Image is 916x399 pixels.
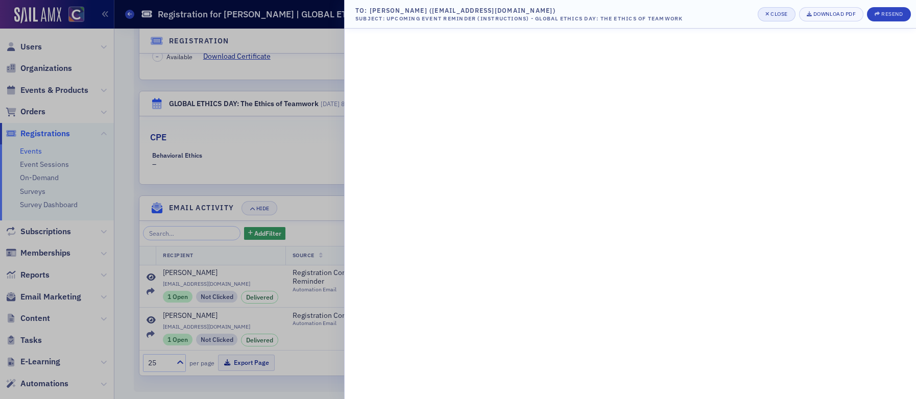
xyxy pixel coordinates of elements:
[881,11,903,17] div: Resend
[867,7,910,21] button: Resend
[770,11,788,17] div: Close
[355,15,683,23] div: Subject: Upcoming Event Reminder (Instructions) - GLOBAL ETHICS DAY: The Ethics of Teamwork
[758,7,796,21] button: Close
[355,6,683,15] div: To: [PERSON_NAME] ([EMAIL_ADDRESS][DOMAIN_NAME])
[799,7,863,21] a: Download PDF
[813,11,856,17] div: Download PDF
